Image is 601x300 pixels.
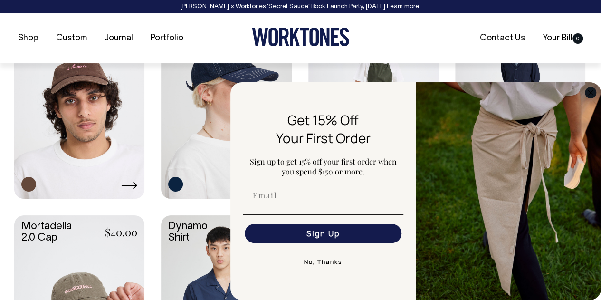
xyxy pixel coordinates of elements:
[101,30,137,46] a: Journal
[585,87,596,98] button: Close dialog
[416,82,601,300] img: 5e34ad8f-4f05-4173-92a8-ea475ee49ac9.jpeg
[243,252,403,271] button: No, Thanks
[476,30,529,46] a: Contact Us
[245,186,401,205] input: Email
[572,33,583,44] span: 0
[10,3,591,10] div: [PERSON_NAME] × Worktones ‘Secret Sauce’ Book Launch Party, [DATE]. .
[14,30,42,46] a: Shop
[539,30,587,46] a: Your Bill0
[230,82,601,300] div: FLYOUT Form
[147,30,187,46] a: Portfolio
[250,156,397,176] span: Sign up to get 15% off your first order when you spend $150 or more.
[245,224,401,243] button: Sign Up
[52,30,91,46] a: Custom
[287,111,359,129] span: Get 15% Off
[276,129,371,147] span: Your First Order
[387,4,419,10] a: Learn more
[243,214,403,215] img: underline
